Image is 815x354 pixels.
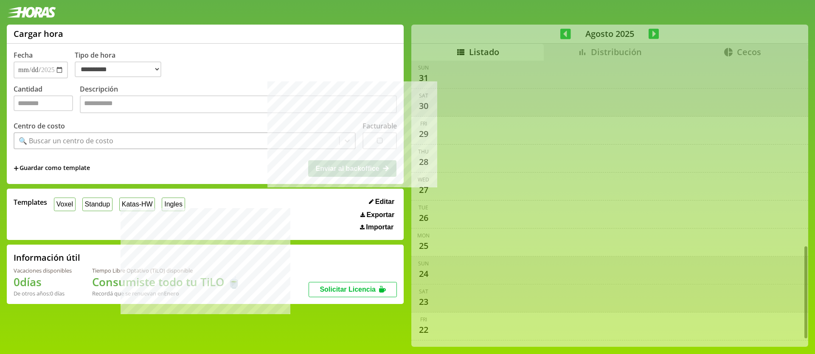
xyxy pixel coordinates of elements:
span: Solicitar Licencia [320,286,376,293]
label: Tipo de hora [75,50,168,78]
h1: Cargar hora [14,28,63,39]
span: Templates [14,198,47,207]
button: Solicitar Licencia [309,282,397,297]
button: Exportar [358,211,397,219]
textarea: Descripción [80,95,397,113]
img: logotipo [7,7,56,18]
div: Tiempo Libre Optativo (TiLO) disponible [92,267,241,274]
div: Recordá que se renuevan en [92,290,241,297]
label: Descripción [80,84,397,115]
input: Cantidad [14,95,73,111]
div: De otros años: 0 días [14,290,72,297]
button: Editar [366,198,397,206]
button: Standup [82,198,112,211]
span: Importar [366,223,393,231]
div: 🔍 Buscar un centro de costo [19,136,113,145]
div: Vacaciones disponibles [14,267,72,274]
span: Exportar [366,211,394,219]
button: Ingles [162,198,185,211]
span: +Guardar como template [14,164,90,173]
button: Katas-HW [119,198,155,211]
label: Cantidad [14,84,80,115]
label: Facturable [363,121,397,131]
select: Tipo de hora [75,61,161,77]
h1: 0 días [14,274,72,290]
h1: Consumiste todo tu TiLO 🍵 [92,274,241,290]
span: + [14,164,19,173]
b: Enero [164,290,179,297]
span: Editar [375,198,394,206]
h2: Información útil [14,252,80,263]
label: Fecha [14,50,33,60]
button: Voxel [54,198,76,211]
label: Centro de costo [14,121,65,131]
